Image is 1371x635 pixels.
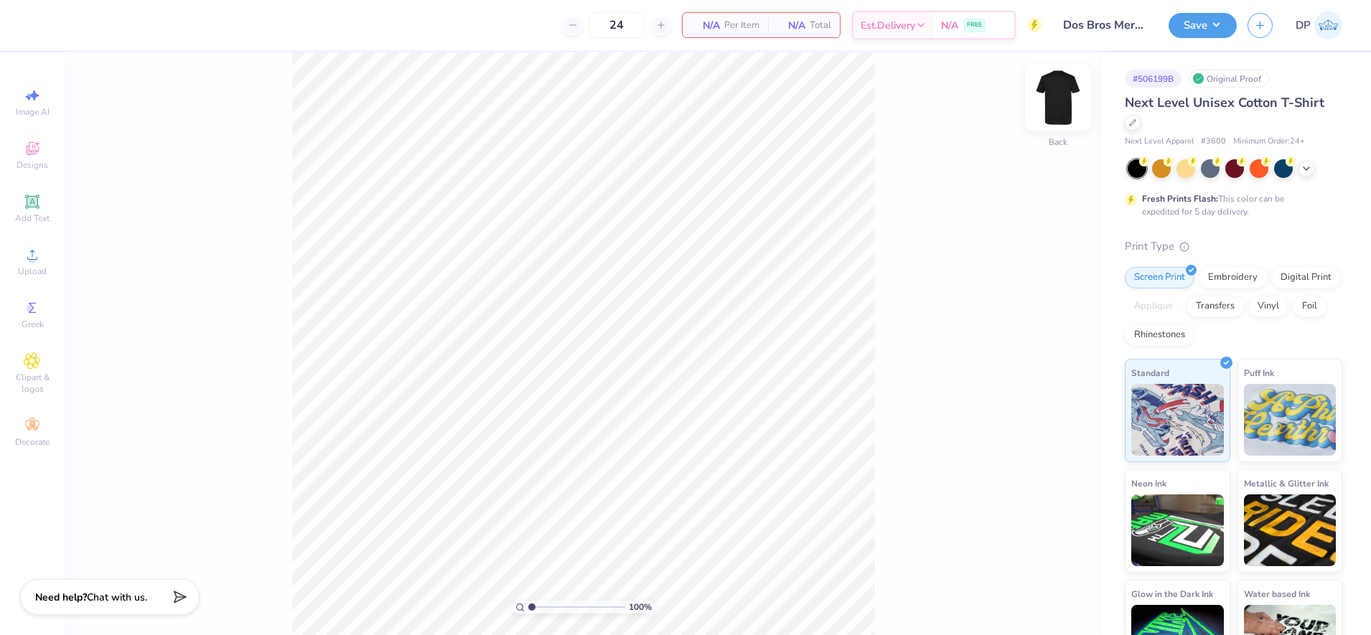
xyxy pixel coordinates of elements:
[1125,70,1182,88] div: # 506199B
[1125,136,1194,148] span: Next Level Apparel
[16,106,50,118] span: Image AI
[7,372,57,395] span: Clipart & logos
[1131,365,1169,380] span: Standard
[1233,136,1305,148] span: Minimum Order: 24 +
[1244,384,1337,456] img: Puff Ink
[1201,136,1226,148] span: # 3600
[1125,296,1182,317] div: Applique
[1244,586,1310,601] span: Water based Ink
[1314,11,1342,39] img: Darlene Padilla
[22,319,44,330] span: Greek
[15,436,50,448] span: Decorate
[777,18,805,33] span: N/A
[1187,296,1244,317] div: Transfers
[861,18,915,33] span: Est. Delivery
[629,601,652,613] span: 100 %
[810,18,831,33] span: Total
[1131,476,1166,491] span: Neon Ink
[1199,267,1267,288] div: Embroidery
[941,18,958,33] span: N/A
[967,20,982,30] span: FREE
[1125,94,1324,111] span: Next Level Unisex Cotton T-Shirt
[1125,324,1194,346] div: Rhinestones
[1125,267,1194,288] div: Screen Print
[1131,384,1224,456] img: Standard
[1125,238,1342,255] div: Print Type
[1029,69,1087,126] img: Back
[1296,17,1311,34] span: DP
[1189,70,1269,88] div: Original Proof
[87,591,147,604] span: Chat with us.
[1169,13,1237,38] button: Save
[1244,476,1329,491] span: Metallic & Glitter Ink
[35,591,87,604] strong: Need help?
[1244,365,1274,380] span: Puff Ink
[1131,494,1224,566] img: Neon Ink
[1248,296,1288,317] div: Vinyl
[1142,193,1218,204] strong: Fresh Prints Flash:
[589,12,645,38] input: – –
[1296,11,1342,39] a: DP
[18,265,47,277] span: Upload
[1049,136,1067,149] div: Back
[1271,267,1341,288] div: Digital Print
[1142,192,1319,218] div: This color can be expedited for 5 day delivery.
[1052,11,1158,39] input: Untitled Design
[17,159,48,171] span: Designs
[15,212,50,224] span: Add Text
[1131,586,1213,601] span: Glow in the Dark Ink
[1244,494,1337,566] img: Metallic & Glitter Ink
[691,18,720,33] span: N/A
[1293,296,1326,317] div: Foil
[724,18,759,33] span: Per Item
